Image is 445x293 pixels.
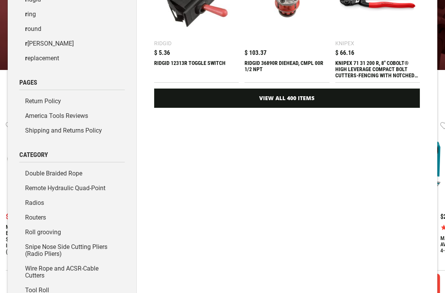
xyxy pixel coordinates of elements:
[154,41,172,46] div: Ridgid
[154,60,239,78] div: RIDGID 12313R TOGGLE SWITCH
[19,240,125,261] a: Snipe Nose Side Cutting Pliers (Radio Pliers)
[19,36,125,51] a: r[PERSON_NAME]
[19,94,125,109] a: Return Policy
[19,261,125,283] a: Wire Rope and ACSR-Cable Cutters
[335,41,354,46] div: Knipex
[6,97,439,109] div: Featured
[6,224,93,255] a: Makita GWT10T 40V max XGT® Brushless Cordless 4‑Sp. High‑Torque 1" Sq. Drive D‑Handle Extended An...
[25,55,27,62] b: r
[19,79,37,86] span: Pages
[335,50,354,56] span: $ 66.16
[154,50,170,56] span: $ 5.36
[19,109,125,123] a: America Tools Reviews
[19,225,125,240] a: Roll grooving
[335,60,420,78] div: KNIPEX 71 31 200 R, 8
[25,25,27,32] b: r
[25,40,27,47] b: r
[6,121,93,210] a: Makita GWT10T 40V max XGT® Brushless Cordless 4‑Sp. High‑Torque 1" Sq. Drive D‑Handle Extended An...
[19,123,125,138] a: Shipping and Returns Policy
[19,210,125,225] a: Routers
[154,89,420,108] a: View All 400 Items
[19,166,125,181] a: Double Braided Rope
[245,60,329,78] div: RIDGID 36890R DIEHEAD, CMPL 00R 1/2 NPT
[19,51,125,66] a: replacement
[19,152,48,158] span: Category
[25,10,27,18] b: r
[19,7,125,22] a: ring
[6,89,439,94] div: SAME DAY SHIPPING
[245,50,267,56] span: $ 103.37
[6,121,93,208] img: Makita GWT10T 40V max XGT® Brushless Cordless 4‑Sp. High‑Torque 1" Sq. Drive D‑Handle Extended An...
[19,181,125,196] a: Remote Hydraulic Quad-Point
[19,22,125,36] a: round
[6,213,31,220] span: $1,120.00
[89,10,98,19] button: Open LiveChat chat widget
[11,12,87,18] p: Chat now
[19,196,125,210] a: Radios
